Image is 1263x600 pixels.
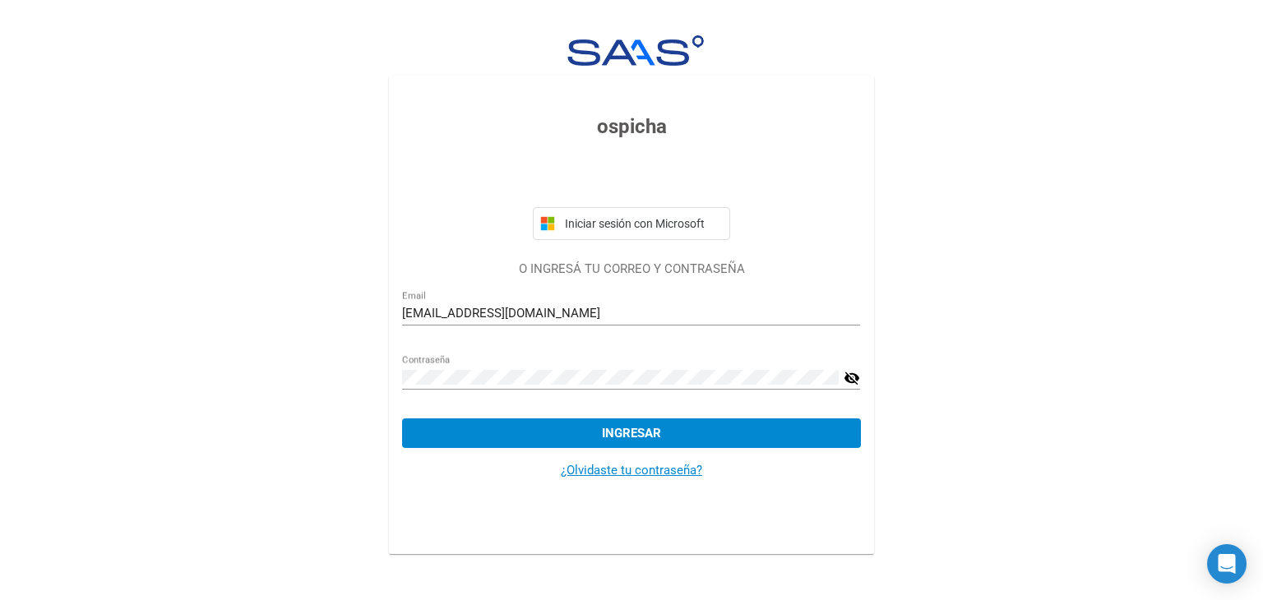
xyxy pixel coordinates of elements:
[562,217,723,230] span: Iniciar sesión con Microsoft
[1207,544,1247,584] div: Open Intercom Messenger
[402,418,860,448] button: Ingresar
[525,159,738,196] iframe: Botón Iniciar sesión con Google
[561,463,702,478] a: ¿Olvidaste tu contraseña?
[533,207,730,240] button: Iniciar sesión con Microsoft
[402,260,860,279] p: O INGRESÁ TU CORREO Y CONTRASEÑA
[402,112,860,141] h3: ospicha
[602,426,661,441] span: Ingresar
[844,368,860,388] mat-icon: visibility_off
